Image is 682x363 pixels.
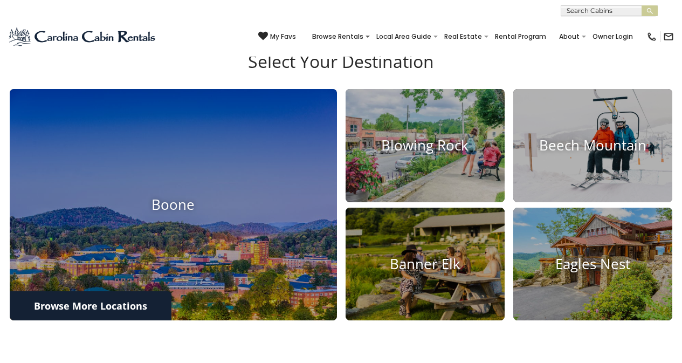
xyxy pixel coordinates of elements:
[490,29,552,44] a: Rental Program
[346,89,505,202] a: Blowing Rock
[258,31,296,42] a: My Favs
[10,196,337,213] h4: Boone
[587,29,638,44] a: Owner Login
[554,29,585,44] a: About
[513,256,672,272] h4: Eagles Nest
[10,89,337,321] a: Boone
[346,208,505,321] a: Banner Elk
[346,256,505,272] h4: Banner Elk
[646,31,657,42] img: phone-regular-black.png
[513,89,672,202] a: Beech Mountain
[371,29,437,44] a: Local Area Guide
[513,137,672,154] h4: Beech Mountain
[8,51,674,89] h3: Select Your Destination
[663,31,674,42] img: mail-regular-black.png
[346,137,505,154] h4: Blowing Rock
[439,29,487,44] a: Real Estate
[513,208,672,321] a: Eagles Nest
[307,29,369,44] a: Browse Rentals
[10,291,171,320] a: Browse More Locations
[8,26,157,47] img: Blue-2.png
[270,32,296,42] span: My Favs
